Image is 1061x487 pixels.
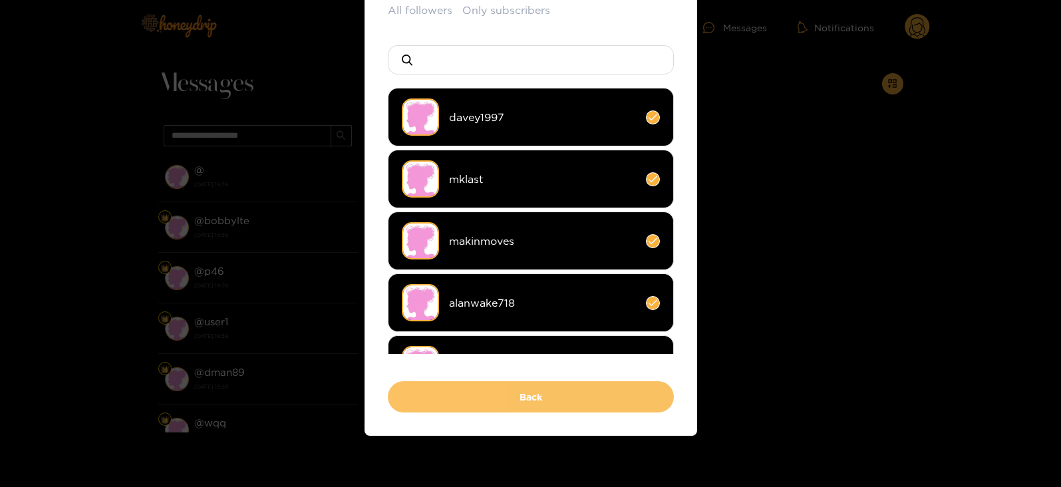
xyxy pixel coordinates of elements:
img: no-avatar.png [402,222,439,259]
button: Back [388,381,674,412]
span: davey1997 [449,110,636,125]
img: no-avatar.png [402,284,439,321]
span: makinmoves [449,234,636,249]
span: mklast [449,172,636,187]
span: alanwake718 [449,295,636,311]
button: Only subscribers [462,3,550,18]
img: no-avatar.png [402,346,439,383]
button: All followers [388,3,452,18]
img: no-avatar.png [402,98,439,136]
img: no-avatar.png [402,160,439,198]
